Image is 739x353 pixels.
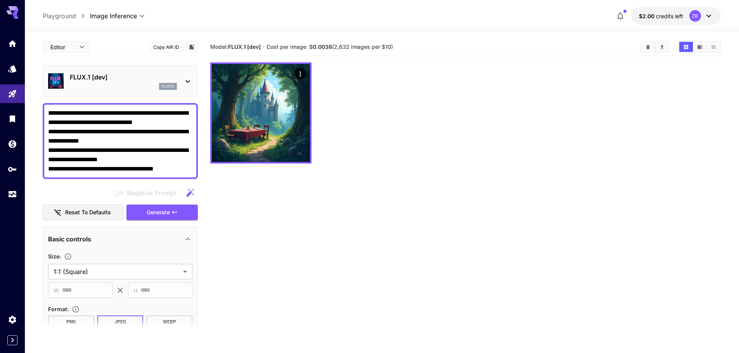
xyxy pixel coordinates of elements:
[127,188,176,198] span: Negative Prompt
[678,41,721,53] div: Show images in grid viewShow images in video viewShow images in list view
[54,267,180,276] span: 1:1 (Square)
[147,208,170,217] span: Generate
[8,139,17,149] div: Wallet
[313,43,332,50] b: 0.0038
[641,42,655,52] button: Clear Images
[161,84,175,89] p: flux1d
[8,189,17,199] div: Usage
[43,205,123,220] button: Reset to defaults
[267,43,393,50] span: Cost per image: $ (2,632 images per $10)
[43,11,76,21] a: Playground
[48,315,94,329] button: PNG
[8,89,17,99] div: Playground
[8,315,17,324] div: Settings
[149,41,183,53] button: Copy AIR ID
[48,230,192,248] div: Basic controls
[133,286,137,295] span: H
[146,315,192,329] button: WEBP
[689,10,701,22] div: ZK
[639,12,683,20] div: $2.00
[212,64,310,162] img: 9k=
[655,42,669,52] button: Download All
[61,253,75,260] button: Adjust the dimensions of the generated image by specifying its width and height in pixels, or sel...
[693,42,707,52] button: Show images in video view
[228,43,261,50] b: FLUX.1 [dev]
[656,13,683,19] span: credits left
[7,335,17,345] button: Expand sidebar
[8,114,17,124] div: Library
[48,306,69,312] span: Format :
[126,205,198,220] button: Generate
[263,42,265,52] p: ·
[631,7,721,25] button: $2.00ZK
[69,305,83,313] button: Choose the file format for the output image.
[640,41,670,53] div: Clear ImagesDownload All
[679,42,693,52] button: Show images in grid view
[188,42,195,52] button: Add to library
[48,234,91,244] p: Basic controls
[90,11,137,21] span: Image Inference
[8,64,17,74] div: Models
[48,69,192,93] div: FLUX.1 [dev]flux1d
[50,43,74,51] span: Editor
[43,11,90,21] nav: breadcrumb
[111,188,182,198] span: Negative prompts are not compatible with the selected model.
[707,42,720,52] button: Show images in list view
[54,286,59,295] span: W
[8,39,17,48] div: Home
[294,68,306,79] div: Actions
[8,164,17,174] div: API Keys
[639,13,656,19] span: $2.00
[210,43,261,50] span: Model:
[48,253,61,260] span: Size :
[70,72,177,82] p: FLUX.1 [dev]
[97,315,144,329] button: JPEG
